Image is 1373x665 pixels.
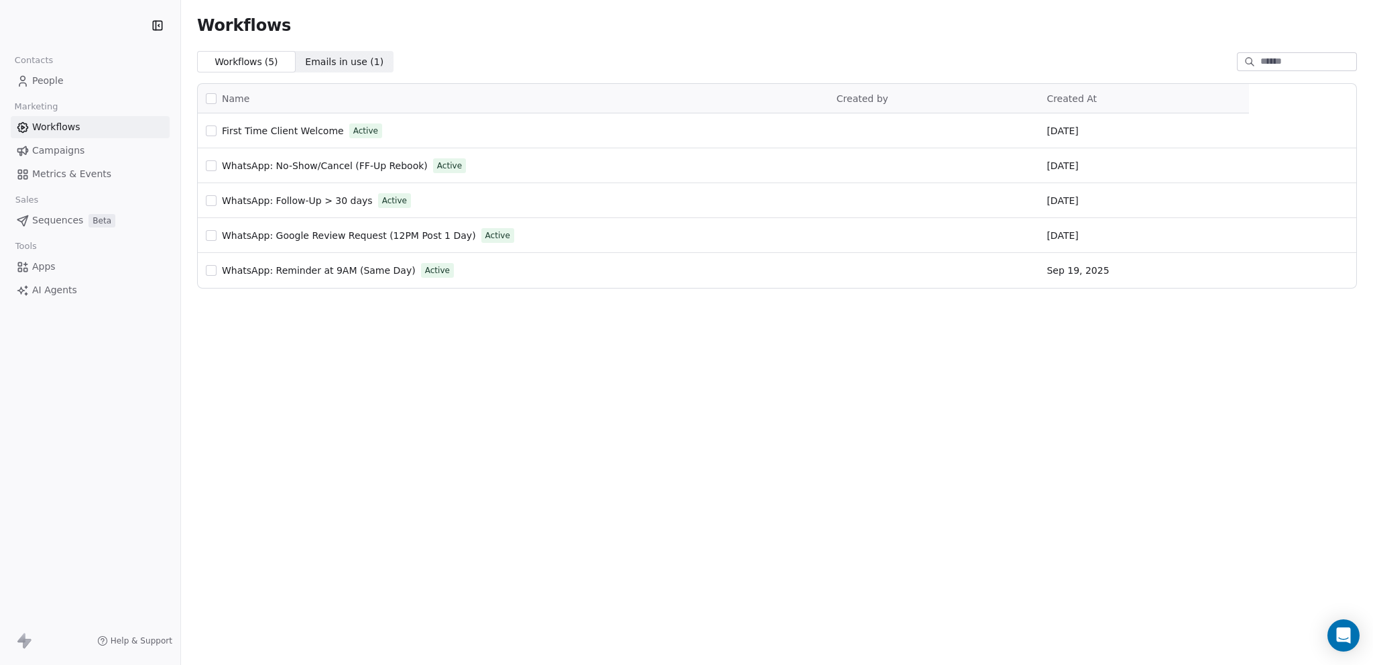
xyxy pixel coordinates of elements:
span: Help & Support [111,635,172,646]
span: Name [222,92,249,106]
a: SequencesBeta [11,209,170,232]
span: Active [437,160,462,172]
span: Sep 19, 2025 [1047,264,1109,277]
span: Workflows [197,16,291,35]
span: Marketing [9,97,64,117]
span: Sequences [32,213,83,227]
a: First Time Client Welcome [222,124,344,138]
span: Active [485,229,510,242]
span: First Time Client Welcome [222,125,344,136]
span: Workflows [32,120,80,134]
a: AI Agents [11,279,170,301]
span: [DATE] [1047,229,1078,242]
a: WhatsApp: No-Show/Cancel (FF-Up Rebook) [222,159,428,172]
span: Tools [9,236,42,256]
a: Apps [11,256,170,278]
span: Metrics & Events [32,167,111,181]
span: AI Agents [32,283,77,297]
span: Beta [88,214,115,227]
span: WhatsApp: No-Show/Cancel (FF-Up Rebook) [222,160,428,171]
a: Metrics & Events [11,163,170,185]
span: Created At [1047,93,1097,104]
span: [DATE] [1047,159,1078,172]
span: WhatsApp: Reminder at 9AM (Same Day) [222,265,416,276]
a: People [11,70,170,92]
a: WhatsApp: Reminder at 9AM (Same Day) [222,264,416,277]
span: Campaigns [32,144,84,158]
div: Open Intercom Messenger [1327,619,1360,652]
a: WhatsApp: Google Review Request (12PM Post 1 Day) [222,229,476,242]
span: Active [353,125,378,137]
span: Created by [837,93,888,104]
span: [DATE] [1047,124,1078,138]
span: Active [425,264,450,276]
span: Emails in use ( 1 ) [305,55,383,69]
a: Campaigns [11,140,170,162]
span: WhatsApp: Google Review Request (12PM Post 1 Day) [222,230,476,241]
span: WhatsApp: Follow-Up > 30 days [222,195,373,206]
a: Workflows [11,116,170,138]
span: Apps [32,260,56,274]
a: WhatsApp: Follow-Up > 30 days [222,194,373,207]
span: Contacts [9,50,59,70]
span: Sales [9,190,44,210]
span: People [32,74,64,88]
span: [DATE] [1047,194,1078,207]
a: Help & Support [97,635,172,646]
span: Active [382,195,407,207]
